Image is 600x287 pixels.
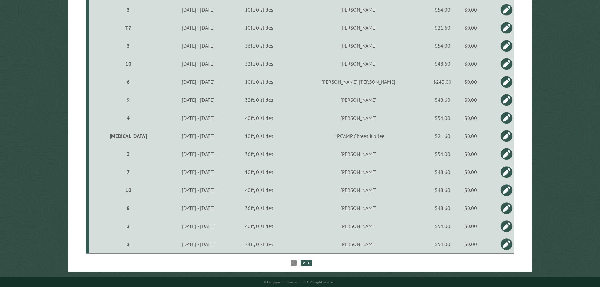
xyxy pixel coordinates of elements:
td: 36ft, 0 slides [231,199,287,217]
td: [PERSON_NAME] [287,55,430,73]
td: $0.00 [455,199,486,217]
td: 32ft, 0 slides [231,55,287,73]
td: $0.00 [455,73,486,91]
div: [DATE] - [DATE] [167,133,230,139]
div: [MEDICAL_DATA] [92,133,165,139]
div: 10 [92,61,165,67]
div: [DATE] - [DATE] [167,61,230,67]
td: $0.00 [455,217,486,235]
td: [PERSON_NAME] [287,37,430,55]
td: [PERSON_NAME] [287,217,430,235]
td: $48.60 [430,163,455,181]
span: 2 -> [301,260,312,266]
td: 10ft, 0 slides [231,73,287,91]
td: [PERSON_NAME] [287,235,430,254]
span: 1 [291,260,297,266]
div: 6 [92,79,165,85]
div: [DATE] - [DATE] [167,79,230,85]
td: [PERSON_NAME] [287,181,430,199]
td: 10ft, 0 slides [231,127,287,145]
td: $54.00 [430,235,455,254]
td: 10ft, 0 slides [231,19,287,37]
div: [DATE] - [DATE] [167,115,230,121]
div: 3 [92,6,165,13]
td: 40ft, 0 slides [231,217,287,235]
td: 10ft, 0 slides [231,1,287,19]
td: 24ft, 0 slides [231,235,287,254]
td: [PERSON_NAME] [287,91,430,109]
td: 40ft, 0 slides [231,109,287,127]
td: 32ft, 0 slides [231,91,287,109]
td: $48.60 [430,199,455,217]
td: [PERSON_NAME] [287,1,430,19]
div: [DATE] - [DATE] [167,241,230,247]
td: $0.00 [455,163,486,181]
div: [DATE] - [DATE] [167,24,230,31]
td: [PERSON_NAME] [287,145,430,163]
td: $243.00 [430,73,455,91]
td: [PERSON_NAME] [287,19,430,37]
div: T7 [92,24,165,31]
td: $48.60 [430,181,455,199]
td: $54.00 [430,109,455,127]
td: [PERSON_NAME] [287,163,430,181]
td: $0.00 [455,145,486,163]
div: 8 [92,205,165,211]
td: $0.00 [455,109,486,127]
td: $54.00 [430,1,455,19]
div: [DATE] - [DATE] [167,169,230,175]
div: 2 [92,241,165,247]
td: $0.00 [455,127,486,145]
div: [DATE] - [DATE] [167,6,230,13]
div: 3 [92,151,165,157]
td: $48.60 [430,91,455,109]
td: $54.00 [430,145,455,163]
td: $54.00 [430,37,455,55]
td: HIPCAMP Chrees Jubilee [287,127,430,145]
div: 10 [92,187,165,193]
td: [PERSON_NAME] [287,109,430,127]
div: 9 [92,97,165,103]
td: [PERSON_NAME] [287,199,430,217]
div: [DATE] - [DATE] [167,43,230,49]
td: [PERSON_NAME] [PERSON_NAME] [287,73,430,91]
td: $21.60 [430,127,455,145]
div: [DATE] - [DATE] [167,151,230,157]
small: © Campground Commander LLC. All rights reserved. [264,280,336,284]
td: $0.00 [455,1,486,19]
td: $0.00 [455,37,486,55]
div: [DATE] - [DATE] [167,205,230,211]
td: $0.00 [455,55,486,73]
div: 4 [92,115,165,121]
td: $54.00 [430,217,455,235]
td: $48.60 [430,55,455,73]
td: 10ft, 0 slides [231,163,287,181]
div: [DATE] - [DATE] [167,187,230,193]
td: $21.60 [430,19,455,37]
td: $0.00 [455,19,486,37]
div: [DATE] - [DATE] [167,97,230,103]
td: 40ft, 0 slides [231,181,287,199]
td: 36ft, 0 slides [231,145,287,163]
div: [DATE] - [DATE] [167,223,230,229]
div: 2 [92,223,165,229]
td: 36ft, 0 slides [231,37,287,55]
div: 3 [92,43,165,49]
td: $0.00 [455,235,486,254]
td: $0.00 [455,181,486,199]
td: $0.00 [455,91,486,109]
div: 7 [92,169,165,175]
